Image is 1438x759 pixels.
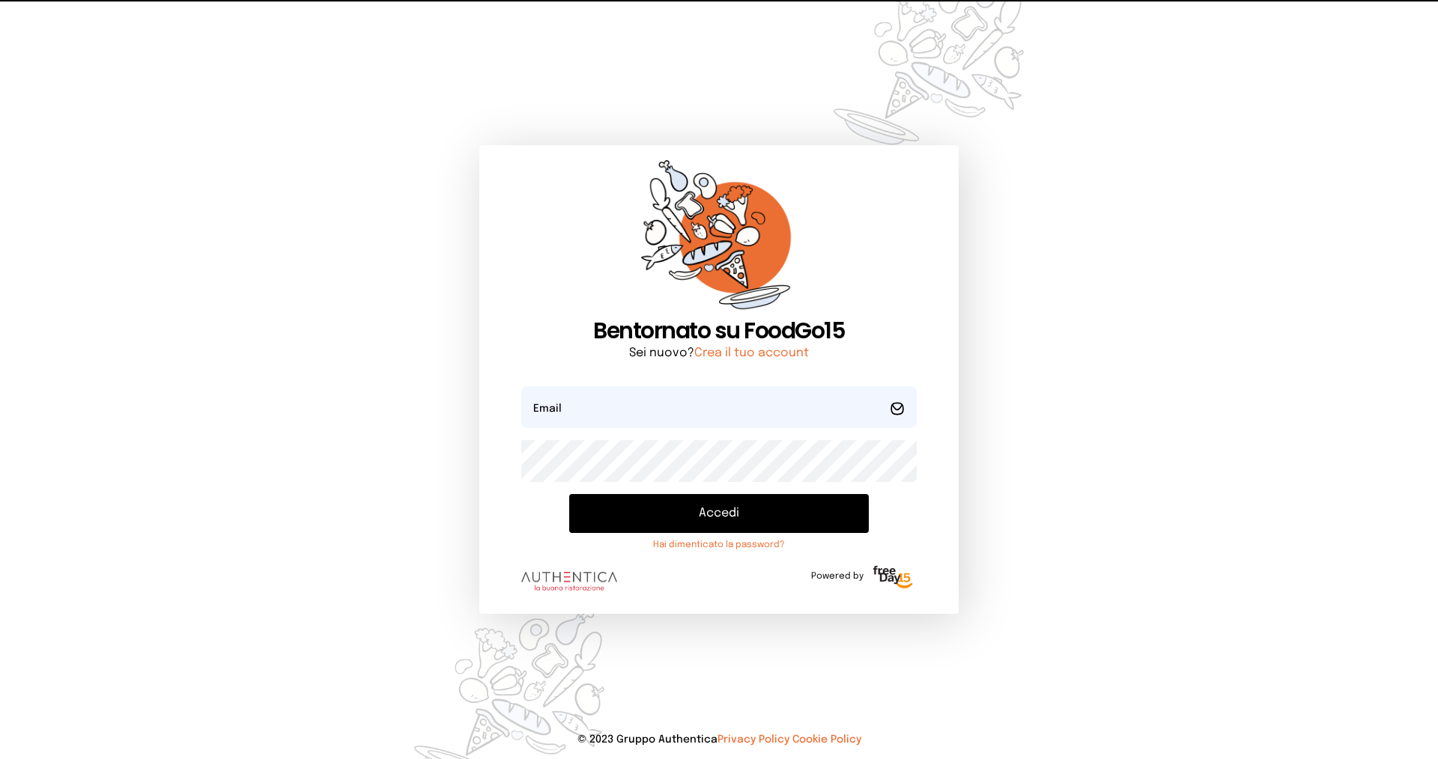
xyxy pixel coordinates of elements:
[792,734,861,745] a: Cookie Policy
[811,570,864,582] span: Powered by
[694,347,809,359] a: Crea il tuo account
[870,563,917,593] img: logo-freeday.3e08031.png
[521,572,617,591] img: logo.8f33a47.png
[641,160,797,318] img: sticker-orange.65babaf.png
[569,539,869,551] a: Hai dimenticato la password?
[24,732,1414,747] p: © 2023 Gruppo Authentica
[718,734,789,745] a: Privacy Policy
[569,494,869,533] button: Accedi
[521,317,917,344] h1: Bentornato su FoodGo15
[521,344,917,362] p: Sei nuovo?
